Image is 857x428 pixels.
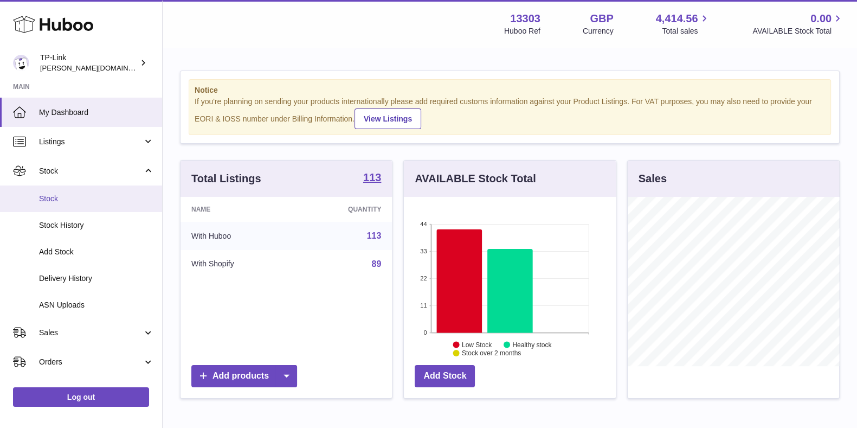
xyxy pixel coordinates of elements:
[662,26,710,36] span: Total sales
[462,349,521,357] text: Stock over 2 months
[513,341,552,348] text: Healthy stock
[181,250,294,278] td: With Shopify
[415,171,536,186] h3: AVAILABLE Stock Total
[415,365,475,387] a: Add Stock
[40,63,274,72] span: [PERSON_NAME][DOMAIN_NAME][EMAIL_ADDRESS][DOMAIN_NAME]
[363,172,381,185] a: 113
[510,11,540,26] strong: 13303
[181,197,294,222] th: Name
[39,273,154,284] span: Delivery History
[421,221,427,227] text: 44
[363,172,381,183] strong: 113
[752,26,844,36] span: AVAILABLE Stock Total
[372,259,382,269] a: 89
[191,365,297,387] a: Add products
[13,55,29,71] img: susie.li@tp-link.com
[39,247,154,257] span: Add Stock
[39,107,154,118] span: My Dashboard
[195,85,825,95] strong: Notice
[195,97,825,129] div: If you're planning on sending your products internationally please add required customs informati...
[39,220,154,231] span: Stock History
[590,11,613,26] strong: GBP
[40,53,138,73] div: TP-Link
[421,248,427,254] text: 33
[191,171,261,186] h3: Total Listings
[583,26,614,36] div: Currency
[39,300,154,310] span: ASN Uploads
[462,341,492,348] text: Low Stock
[367,231,382,240] a: 113
[656,11,711,36] a: 4,414.56 Total sales
[421,302,427,309] text: 11
[39,328,143,338] span: Sales
[504,26,540,36] div: Huboo Ref
[39,357,143,367] span: Orders
[752,11,844,36] a: 0.00 AVAILABLE Stock Total
[639,171,667,186] h3: Sales
[181,222,294,250] td: With Huboo
[421,275,427,282] text: 22
[810,11,832,26] span: 0.00
[294,197,392,222] th: Quantity
[39,194,154,204] span: Stock
[39,137,143,147] span: Listings
[13,387,149,407] a: Log out
[656,11,698,26] span: 4,414.56
[424,329,427,336] text: 0
[355,108,421,129] a: View Listings
[39,166,143,176] span: Stock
